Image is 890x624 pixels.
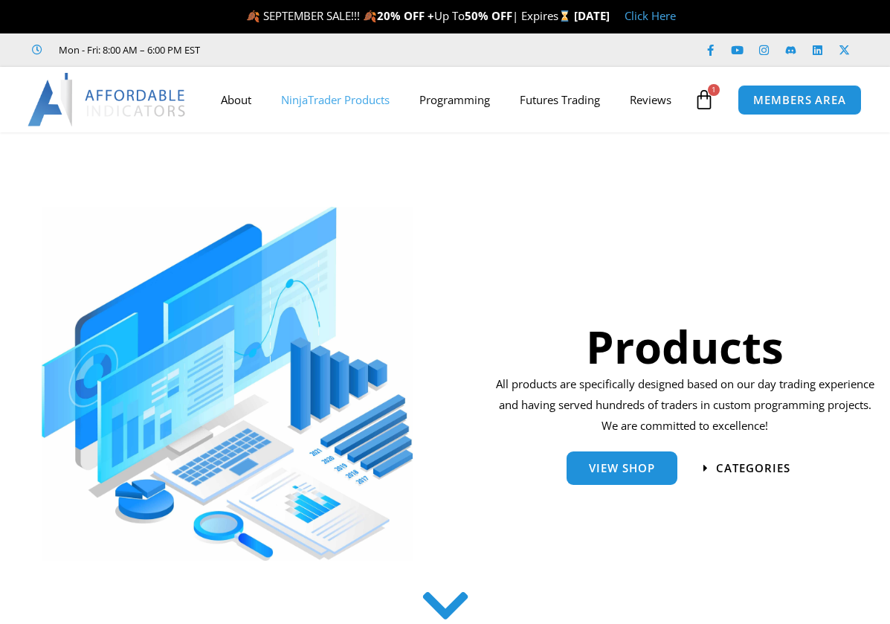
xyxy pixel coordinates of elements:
[377,8,434,23] strong: 20% OFF +
[404,83,505,117] a: Programming
[55,41,200,59] span: Mon - Fri: 8:00 AM – 6:00 PM EST
[505,83,615,117] a: Futures Trading
[716,463,790,474] span: categories
[221,42,444,57] iframe: Customer reviews powered by Trustpilot
[465,8,512,23] strong: 50% OFF
[246,8,574,23] span: 🍂 SEPTEMBER SALE!!! 🍂 Up To | Expires
[206,83,266,117] a: About
[708,84,720,96] span: 1
[206,83,690,117] nav: Menu
[615,83,686,117] a: Reviews
[567,451,677,485] a: View Shop
[28,73,187,126] img: LogoAI | Affordable Indicators – NinjaTrader
[491,315,879,378] h1: Products
[753,94,846,106] span: MEMBERS AREA
[574,8,610,23] strong: [DATE]
[625,8,676,23] a: Click Here
[738,85,862,115] a: MEMBERS AREA
[491,374,879,437] p: All products are specifically designed based on our day trading experience and having served hund...
[42,207,413,561] img: ProductsSection scaled | Affordable Indicators – NinjaTrader
[266,83,404,117] a: NinjaTrader Products
[589,463,655,474] span: View Shop
[671,78,737,121] a: 1
[703,463,790,474] a: categories
[559,10,570,22] img: ⌛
